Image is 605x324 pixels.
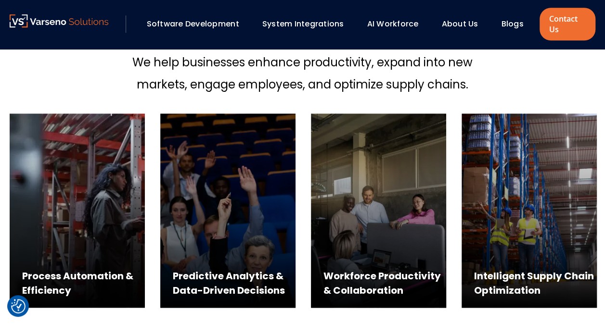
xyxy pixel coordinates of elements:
[132,54,473,71] p: We help businesses enhance productivity, expand into new
[367,18,418,29] a: AI Workforce
[173,269,296,298] div: Predictive Analytics & Data-Driven Decisions
[441,18,478,29] a: About Us
[262,18,344,29] a: System Integrations
[540,8,595,40] a: Contact Us
[10,14,108,34] a: Varseno Solutions – Product Engineering & IT Services
[10,14,108,27] img: Varseno Solutions – Product Engineering & IT Services
[11,299,26,313] button: Cookie Settings
[323,269,446,298] div: Workforce Productivity & Collaboration
[132,76,473,93] p: markets, engage employees, and optimize supply chains.
[437,16,491,32] div: About Us
[501,18,523,29] a: Blogs
[142,16,253,32] div: Software Development
[496,16,537,32] div: Blogs
[257,16,358,32] div: System Integrations
[362,16,432,32] div: AI Workforce
[22,269,145,298] div: Process Automation & Efficiency
[474,269,597,298] div: Intelligent Supply Chain Optimization
[11,299,26,313] img: Revisit consent button
[147,18,239,29] a: Software Development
